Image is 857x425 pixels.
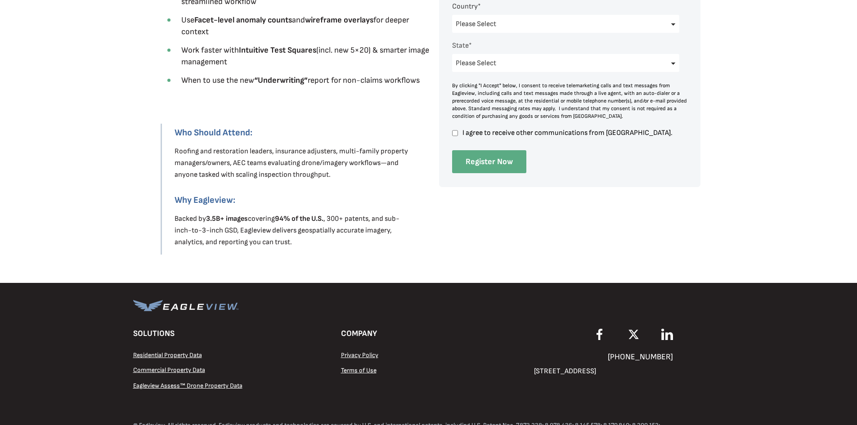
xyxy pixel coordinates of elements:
[305,15,373,25] strong: wireframe overlays
[341,367,377,374] a: Terms of Use
[194,15,292,25] strong: Facet-level anomaly counts
[181,15,409,36] span: Use and for deeper context
[206,215,248,223] strong: 3.5B+ images
[133,366,205,374] span: Commercial Property Data
[341,351,378,358] a: Privacy Policy
[239,45,316,55] strong: Intuitive Test Squares
[452,41,469,50] span: State
[133,351,202,359] span: Residential Property Data
[254,76,308,85] strong: “Underwriting”
[133,351,202,358] a: Residential Property Data
[175,127,252,138] strong: Who Should Attend:
[452,2,478,11] span: Country
[175,147,408,179] span: Roofing and restoration leaders, insurance adjusters, multi-family property managers/owners, AEC ...
[275,215,323,223] strong: 94% of the U.S.
[175,215,399,246] span: Backed by covering , 300+ patents, and sub-inch-to-3-inch GSD, Eagleview delivers geospatially ac...
[133,366,205,373] a: Commercial Property Data
[452,129,458,137] input: I agree to receive other communications from [GEOGRAPHIC_DATA].
[133,329,175,338] span: SOLUTIONS
[461,129,684,137] span: I agree to receive other communications from [GEOGRAPHIC_DATA].
[341,351,378,359] span: Privacy Policy
[608,352,673,362] span: [PHONE_NUMBER]
[661,329,673,340] img: EagleView LinkedIn
[133,382,242,389] a: Eagleview Assess™ Drone Property Data
[597,329,602,340] img: EagleView Facebook
[627,329,641,340] img: EagleView X Twitter
[534,367,596,376] span: [STREET_ADDRESS]
[452,150,526,173] input: Register Now
[452,82,688,120] div: By clicking "I Accept" below, I consent to receive telemarketing calls and text messages from Eag...
[341,329,377,338] span: COMPANY
[175,195,235,206] strong: Why Eagleview:
[181,45,429,67] span: Work faster with (incl. new 5×20) & smarter image management
[181,76,420,85] span: When to use the new report for non-claims workflows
